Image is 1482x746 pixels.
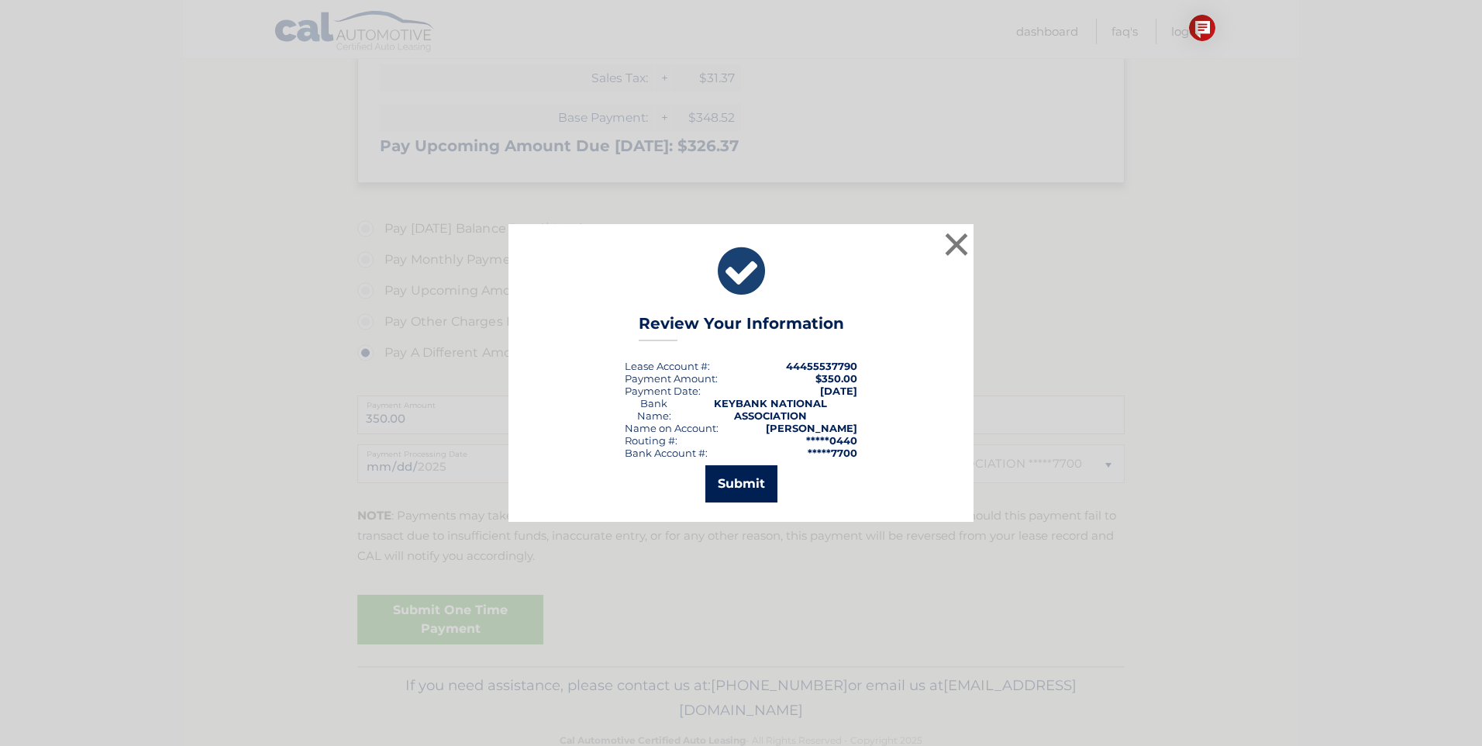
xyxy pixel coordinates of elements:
[625,397,683,422] div: Bank Name:
[714,397,827,422] strong: KEYBANK NATIONAL ASSOCIATION
[625,447,708,459] div: Bank Account #:
[941,229,972,260] button: ×
[766,422,857,434] strong: [PERSON_NAME]
[625,385,701,397] div: :
[625,385,698,397] span: Payment Date
[786,360,857,372] strong: 44455537790
[625,372,718,385] div: Payment Amount:
[820,385,857,397] span: [DATE]
[815,372,857,385] span: $350.00
[625,360,710,372] div: Lease Account #:
[625,434,677,447] div: Routing #:
[705,465,777,503] button: Submit
[625,422,719,434] div: Name on Account:
[639,314,844,341] h3: Review Your Information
